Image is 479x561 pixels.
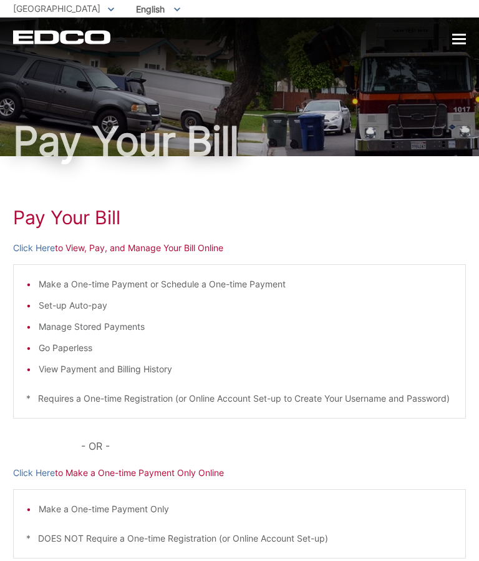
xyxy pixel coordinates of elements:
[81,437,466,455] p: - OR -
[39,299,453,312] li: Set-up Auto-pay
[39,277,453,291] li: Make a One-time Payment or Schedule a One-time Payment
[39,362,453,376] li: View Payment and Billing History
[13,3,100,14] span: [GEOGRAPHIC_DATA]
[39,320,453,334] li: Manage Stored Payments
[39,341,453,355] li: Go Paperless
[13,466,466,480] p: to Make a One-time Payment Only Online
[39,502,453,516] li: Make a One-time Payment Only
[26,532,453,545] p: * DOES NOT Require a One-time Registration (or Online Account Set-up)
[13,466,55,480] a: Click Here
[13,241,55,255] a: Click Here
[13,30,112,44] a: EDCD logo. Return to the homepage.
[13,121,466,161] h1: Pay Your Bill
[13,241,466,255] p: to View, Pay, and Manage Your Bill Online
[26,392,453,405] p: * Requires a One-time Registration (or Online Account Set-up to Create Your Username and Password)
[13,206,466,229] h1: Pay Your Bill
